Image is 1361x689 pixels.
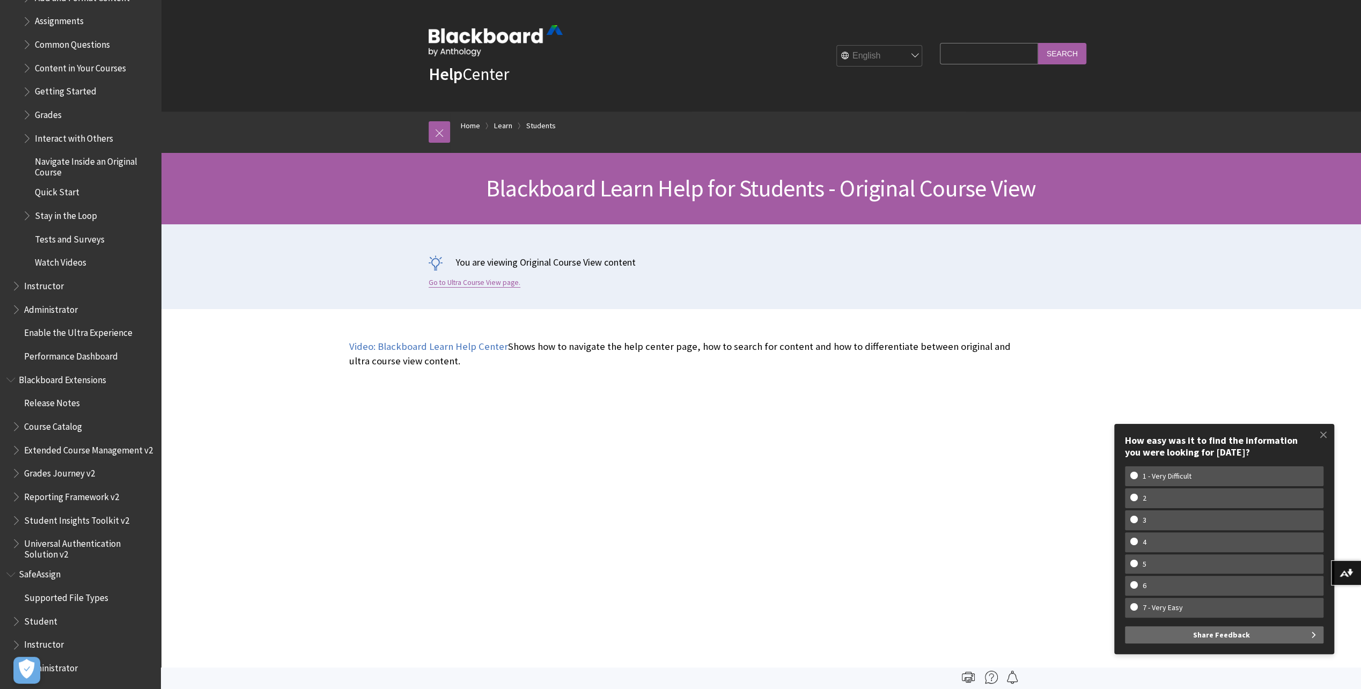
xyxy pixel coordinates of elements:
[461,119,480,133] a: Home
[24,612,57,627] span: Student
[19,566,61,580] span: SafeAssign
[1130,516,1159,525] w-span: 3
[349,340,1014,368] p: Shows how to navigate the help center page, how to search for content and how to differentiate be...
[24,417,82,432] span: Course Catalog
[962,671,975,684] img: Print
[35,230,105,245] span: Tests and Surveys
[1038,43,1086,64] input: Search
[35,184,79,198] span: Quick Start
[1125,435,1323,458] div: How easy was it to find the information you were looking for [DATE]?
[19,371,106,385] span: Blackboard Extensions
[837,46,923,67] select: Site Language Selector
[24,324,133,339] span: Enable the Ultra Experience
[6,371,155,560] nav: Book outline for Blackboard Extensions
[1130,494,1159,503] w-span: 2
[35,129,113,144] span: Interact with Others
[24,394,80,409] span: Release Notes
[6,566,155,677] nav: Book outline for Blackboard SafeAssign
[24,464,95,479] span: Grades Journey v2
[24,300,78,315] span: Administrator
[24,488,119,502] span: Reporting Framework v2
[1006,671,1019,684] img: Follow this page
[35,254,86,268] span: Watch Videos
[24,534,153,560] span: Universal Authentication Solution v2
[35,106,62,120] span: Grades
[494,119,512,133] a: Learn
[429,278,520,288] a: Go to Ultra Course View page.
[349,340,508,353] a: Video: Blackboard Learn Help Center
[1193,626,1250,643] span: Share Feedback
[24,659,78,673] span: Administrator
[486,173,1036,203] span: Blackboard Learn Help for Students - Original Course View
[24,511,129,526] span: Student Insights Toolkit v2
[35,12,84,27] span: Assignments
[429,25,563,56] img: Blackboard by Anthology
[429,63,462,85] strong: Help
[13,657,40,684] button: Open Preferences
[429,63,509,85] a: HelpCenter
[35,152,153,178] span: Navigate Inside an Original Course
[1130,560,1159,569] w-span: 5
[1125,626,1323,643] button: Share Feedback
[24,441,153,456] span: Extended Course Management v2
[1130,538,1159,547] w-span: 4
[1130,472,1204,481] w-span: 1 - Very Difficult
[24,636,64,650] span: Instructor
[35,83,97,97] span: Getting Started
[35,207,97,221] span: Stay in the Loop
[1130,581,1159,590] w-span: 6
[1130,603,1195,612] w-span: 7 - Very Easy
[24,277,64,291] span: Instructor
[24,347,118,362] span: Performance Dashboard
[35,35,110,50] span: Common Questions
[429,255,1094,269] p: You are viewing Original Course View content
[985,671,998,684] img: More help
[24,589,108,603] span: Supported File Types
[526,119,556,133] a: Students
[35,59,126,74] span: Content in Your Courses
